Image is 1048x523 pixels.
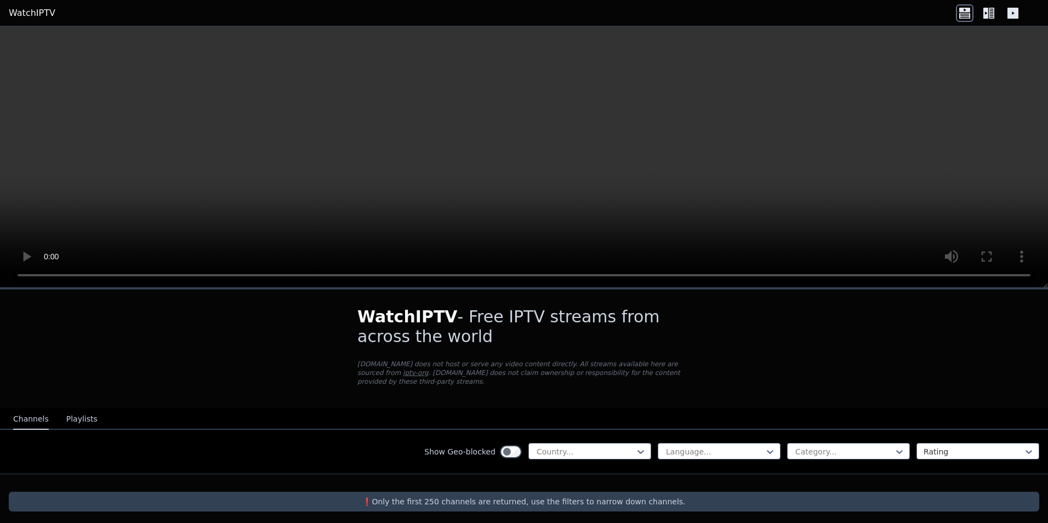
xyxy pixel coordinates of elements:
[357,307,691,346] h1: - Free IPTV streams from across the world
[403,369,429,377] a: iptv-org
[13,496,1035,507] p: ❗️Only the first 250 channels are returned, use the filters to narrow down channels.
[13,409,49,430] button: Channels
[9,7,55,20] a: WatchIPTV
[66,409,98,430] button: Playlists
[424,446,495,457] label: Show Geo-blocked
[357,360,691,386] p: [DOMAIN_NAME] does not host or serve any video content directly. All streams available here are s...
[357,307,458,326] span: WatchIPTV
